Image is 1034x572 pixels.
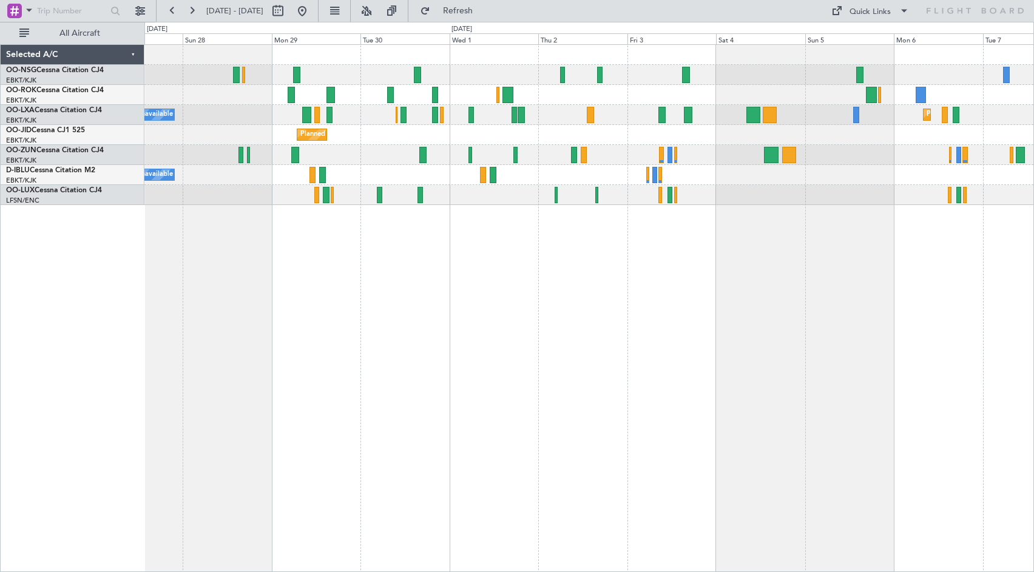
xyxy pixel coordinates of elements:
[37,2,107,20] input: Trip Number
[6,167,30,174] span: D-IBLU
[6,87,104,94] a: OO-ROKCessna Citation CJ4
[6,176,36,185] a: EBKT/KJK
[6,67,36,74] span: OO-NSG
[6,96,36,105] a: EBKT/KJK
[206,5,263,16] span: [DATE] - [DATE]
[451,24,472,35] div: [DATE]
[6,147,36,154] span: OO-ZUN
[850,6,891,18] div: Quick Links
[805,33,894,44] div: Sun 5
[6,156,36,165] a: EBKT/KJK
[6,107,35,114] span: OO-LXA
[627,33,717,44] div: Fri 3
[414,1,487,21] button: Refresh
[6,67,104,74] a: OO-NSGCessna Citation CJ4
[450,33,539,44] div: Wed 1
[6,187,35,194] span: OO-LUX
[6,116,36,125] a: EBKT/KJK
[538,33,627,44] div: Thu 2
[147,24,167,35] div: [DATE]
[272,33,361,44] div: Mon 29
[6,107,102,114] a: OO-LXACessna Citation CJ4
[716,33,805,44] div: Sat 4
[6,127,32,134] span: OO-JID
[6,127,85,134] a: OO-JIDCessna CJ1 525
[360,33,450,44] div: Tue 30
[6,136,36,145] a: EBKT/KJK
[32,29,128,38] span: All Aircraft
[183,33,272,44] div: Sun 28
[894,33,983,44] div: Mon 6
[13,24,132,43] button: All Aircraft
[6,167,95,174] a: D-IBLUCessna Citation M2
[433,7,484,15] span: Refresh
[6,196,39,205] a: LFSN/ENC
[300,126,442,144] div: Planned Maint Kortrijk-[GEOGRAPHIC_DATA]
[6,147,104,154] a: OO-ZUNCessna Citation CJ4
[6,187,102,194] a: OO-LUXCessna Citation CJ4
[6,76,36,85] a: EBKT/KJK
[825,1,915,21] button: Quick Links
[6,87,36,94] span: OO-ROK
[123,106,173,124] div: A/C Unavailable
